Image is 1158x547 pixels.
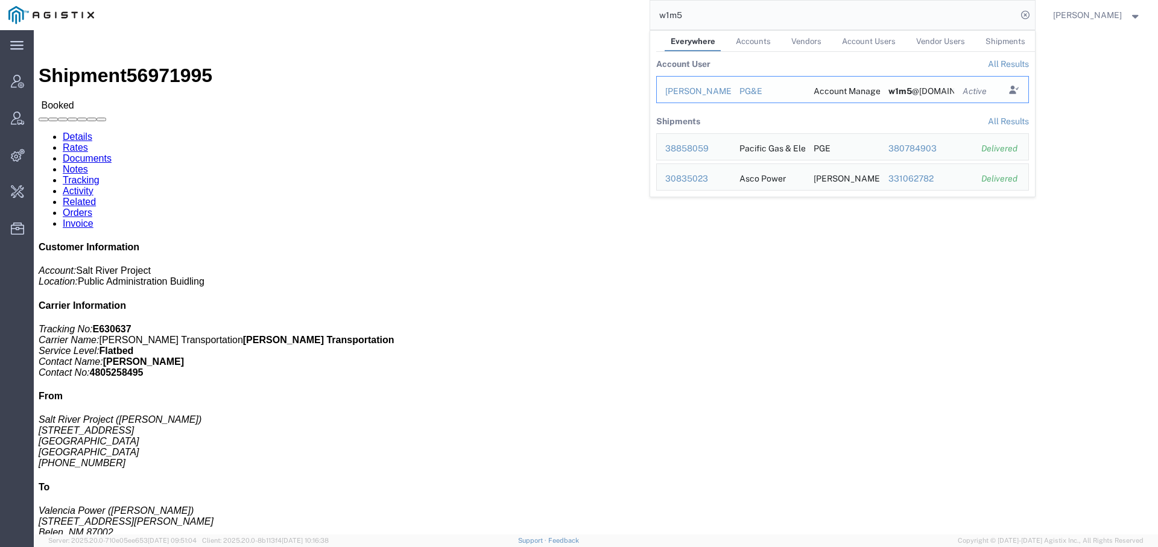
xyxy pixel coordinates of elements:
[739,164,785,190] div: Asco Power
[34,30,1158,534] iframe: FS Legacy Container
[739,85,797,98] div: PG&E
[671,37,715,46] span: Everywhere
[650,1,1017,30] input: Search for shipment number, reference number
[739,134,797,160] div: Pacific Gas & Electric Co
[656,109,700,133] th: Shipments
[888,142,964,155] div: 380784903
[202,537,329,544] span: Client: 2025.20.0-8b113f4
[814,164,872,190] div: Sigal Electric c/o PG&E
[963,85,990,98] div: Active
[518,537,548,544] a: Support
[282,537,329,544] span: [DATE] 10:16:38
[48,537,197,544] span: Server: 2025.20.0-710e05ee653
[736,37,771,46] span: Accounts
[1053,8,1122,22] span: Abbie Wilkiemeyer
[842,37,896,46] span: Account Users
[888,86,911,96] span: w1m5
[1052,8,1142,22] button: [PERSON_NAME]
[988,116,1029,126] a: View all shipments found by criterion
[986,37,1025,46] span: Shipments
[665,85,723,98] div: Wendy Hetrick
[791,37,821,46] span: Vendors
[665,172,723,185] div: 30835023
[888,85,946,98] div: w1m5@pge.com
[916,37,965,46] span: Vendor Users
[814,134,831,160] div: PGE
[888,172,964,185] div: 331062782
[814,85,872,98] div: Account Manager
[981,172,1020,185] div: Delivered
[665,142,723,155] div: 38858059
[656,52,1035,197] table: Search Results
[148,537,197,544] span: [DATE] 09:51:04
[988,59,1029,69] a: View all account users found by criterion
[548,537,579,544] a: Feedback
[958,536,1144,546] span: Copyright © [DATE]-[DATE] Agistix Inc., All Rights Reserved
[981,142,1020,155] div: Delivered
[656,52,710,76] th: Account User
[8,6,94,24] img: logo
